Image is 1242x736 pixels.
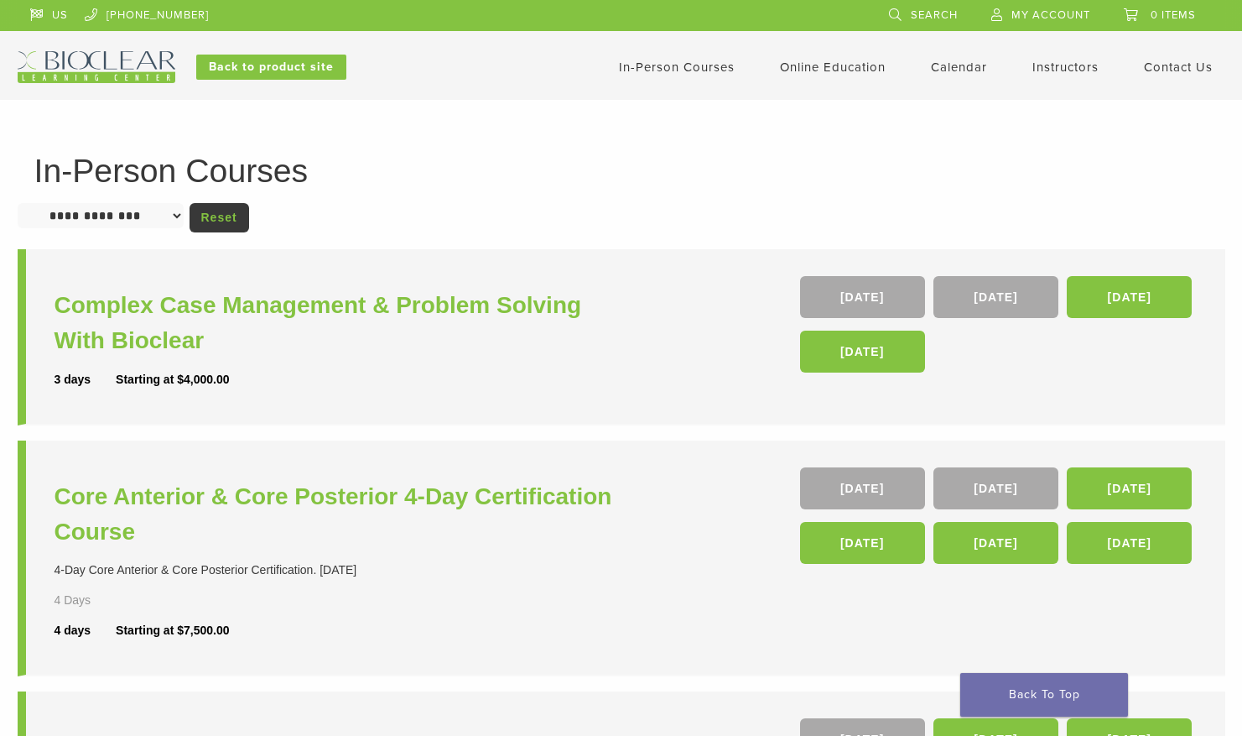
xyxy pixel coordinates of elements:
img: Bioclear [18,51,175,83]
a: Back To Top [960,673,1128,717]
a: Complex Case Management & Problem Solving With Bioclear [55,288,626,358]
a: Contact Us [1144,60,1213,75]
h1: In-Person Courses [34,154,1208,187]
div: 3 days [55,371,117,389]
a: Back to product site [196,55,346,80]
a: [DATE] [933,276,1058,318]
span: Search [911,8,958,22]
span: 0 items [1151,8,1196,22]
a: [DATE] [1067,276,1192,318]
div: , , , [800,276,1197,381]
div: 4-Day Core Anterior & Core Posterior Certification. [DATE] [55,561,626,579]
a: Instructors [1032,60,1099,75]
a: [DATE] [1067,522,1192,564]
span: My Account [1011,8,1090,22]
a: In-Person Courses [619,60,735,75]
a: Reset [190,203,249,232]
a: [DATE] [933,467,1058,509]
div: 4 Days [55,592,140,609]
a: [DATE] [1067,467,1192,509]
a: [DATE] [800,276,925,318]
a: Calendar [931,60,987,75]
div: 4 days [55,622,117,639]
div: , , , , , [800,467,1197,572]
a: Online Education [780,60,886,75]
a: [DATE] [800,522,925,564]
a: [DATE] [933,522,1058,564]
div: Starting at $7,500.00 [116,622,229,639]
div: Starting at $4,000.00 [116,371,229,389]
a: [DATE] [800,331,925,373]
a: Core Anterior & Core Posterior 4-Day Certification Course [55,479,626,550]
a: [DATE] [800,467,925,509]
